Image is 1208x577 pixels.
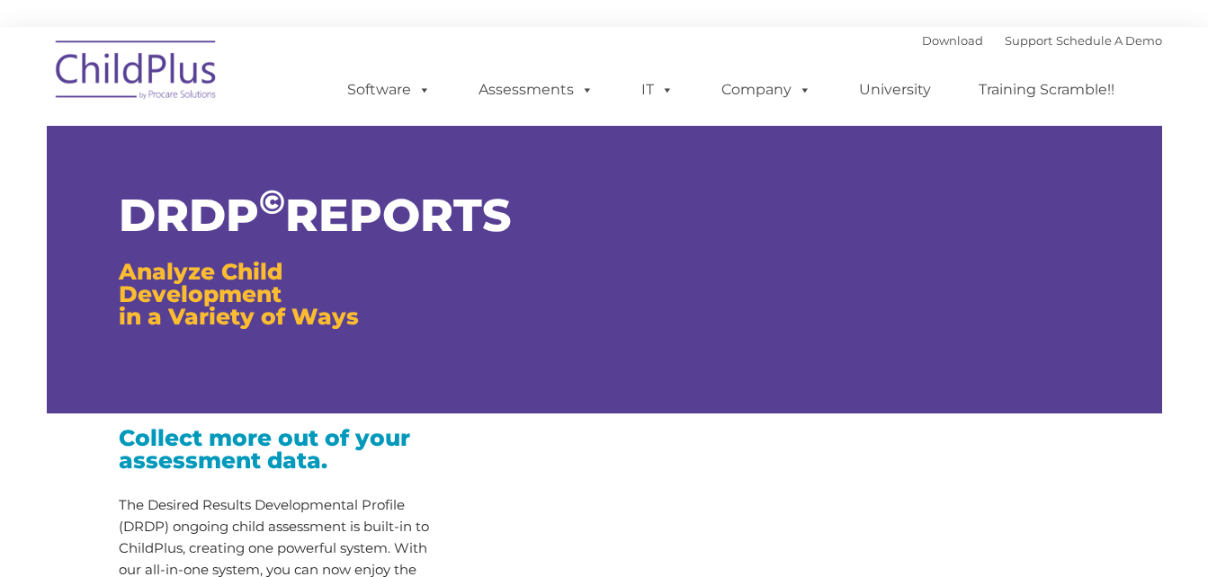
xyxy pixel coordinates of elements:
[259,182,285,222] sup: ©
[1005,33,1052,48] a: Support
[623,72,692,108] a: IT
[703,72,829,108] a: Company
[922,33,1162,48] font: |
[461,72,612,108] a: Assessments
[841,72,949,108] a: University
[961,72,1132,108] a: Training Scramble!!
[119,258,282,307] span: Analyze Child Development
[1056,33,1162,48] a: Schedule A Demo
[119,193,449,238] h1: DRDP REPORTS
[119,427,449,472] h3: Collect more out of your assessment data.
[119,303,359,330] span: in a Variety of Ways
[922,33,983,48] a: Download
[329,72,449,108] a: Software
[47,28,227,118] img: ChildPlus by Procare Solutions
